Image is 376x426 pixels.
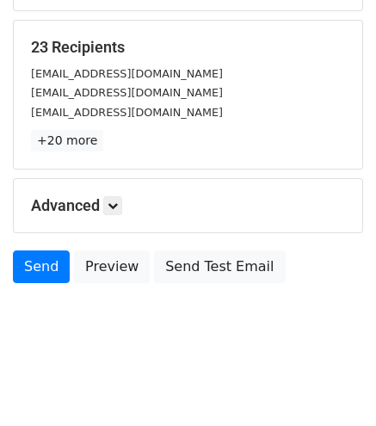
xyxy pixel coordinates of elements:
a: +20 more [31,130,103,151]
small: [EMAIL_ADDRESS][DOMAIN_NAME] [31,86,223,99]
h5: Advanced [31,196,345,215]
a: Preview [74,250,150,283]
a: Send [13,250,70,283]
iframe: Chat Widget [290,343,376,426]
small: [EMAIL_ADDRESS][DOMAIN_NAME] [31,67,223,80]
a: Send Test Email [154,250,285,283]
h5: 23 Recipients [31,38,345,57]
small: [EMAIL_ADDRESS][DOMAIN_NAME] [31,106,223,119]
